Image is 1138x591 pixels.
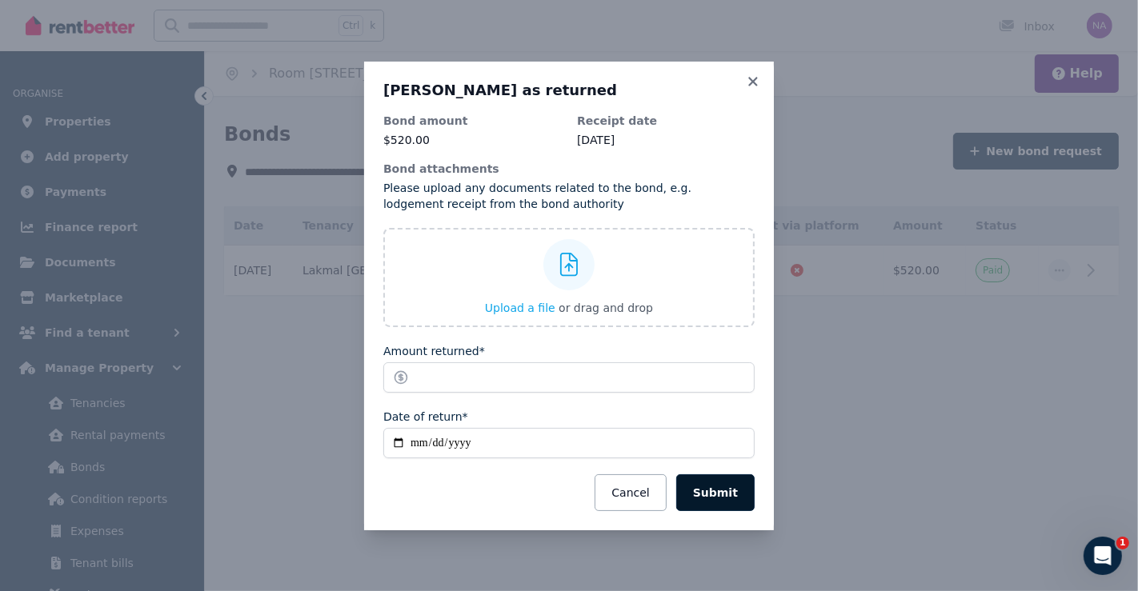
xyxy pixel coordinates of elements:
[577,113,755,129] dt: Receipt date
[383,132,561,148] p: $520.00
[383,180,755,212] p: Please upload any documents related to the bond, e.g. lodgement receipt from the bond authority
[577,132,755,148] dd: [DATE]
[383,81,755,100] h3: [PERSON_NAME] as returned
[1084,537,1122,575] iframe: Intercom live chat
[485,301,555,314] span: Upload a file
[676,474,755,511] button: Submit
[383,409,468,425] label: Date of return*
[559,301,653,314] span: or drag and drop
[383,113,561,129] dt: Bond amount
[383,343,485,359] label: Amount returned*
[485,300,653,316] button: Upload a file or drag and drop
[383,161,755,177] dt: Bond attachments
[595,474,666,511] button: Cancel
[1116,537,1129,549] span: 1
